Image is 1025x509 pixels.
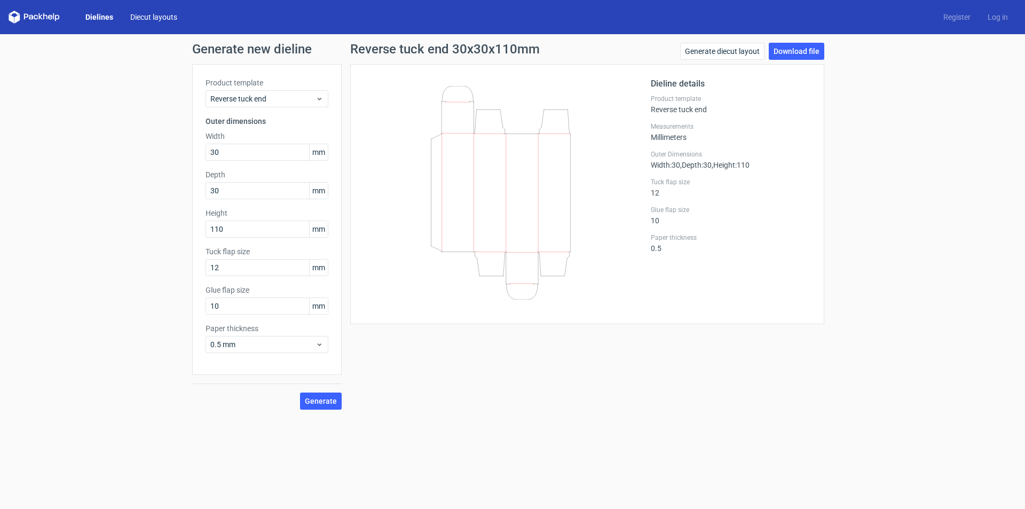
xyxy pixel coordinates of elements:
a: Dielines [77,12,122,22]
a: Generate diecut layout [680,43,764,60]
label: Paper thickness [651,233,811,242]
span: Reverse tuck end [210,93,316,104]
label: Tuck flap size [206,246,328,257]
a: Diecut layouts [122,12,186,22]
label: Product template [206,77,328,88]
span: mm [309,298,328,314]
span: Width : 30 [651,161,680,169]
span: mm [309,260,328,276]
span: , Depth : 30 [680,161,712,169]
label: Outer Dimensions [651,150,811,159]
div: 0.5 [651,233,811,253]
div: Reverse tuck end [651,95,811,114]
span: 0.5 mm [210,339,316,350]
label: Paper thickness [206,323,328,334]
label: Height [206,208,328,218]
label: Tuck flap size [651,178,811,186]
div: 12 [651,178,811,197]
div: Millimeters [651,122,811,142]
button: Generate [300,393,342,410]
a: Register [935,12,979,22]
span: mm [309,183,328,199]
a: Log in [979,12,1016,22]
label: Glue flap size [651,206,811,214]
label: Measurements [651,122,811,131]
h3: Outer dimensions [206,116,328,127]
h1: Generate new dieline [192,43,833,56]
label: Depth [206,169,328,180]
span: mm [309,144,328,160]
span: , Height : 110 [712,161,750,169]
label: Width [206,131,328,142]
a: Download file [769,43,824,60]
div: 10 [651,206,811,225]
h1: Reverse tuck end 30x30x110mm [350,43,540,56]
label: Product template [651,95,811,103]
label: Glue flap size [206,285,328,295]
span: Generate [305,397,337,405]
h2: Dieline details [651,77,811,90]
span: mm [309,221,328,237]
